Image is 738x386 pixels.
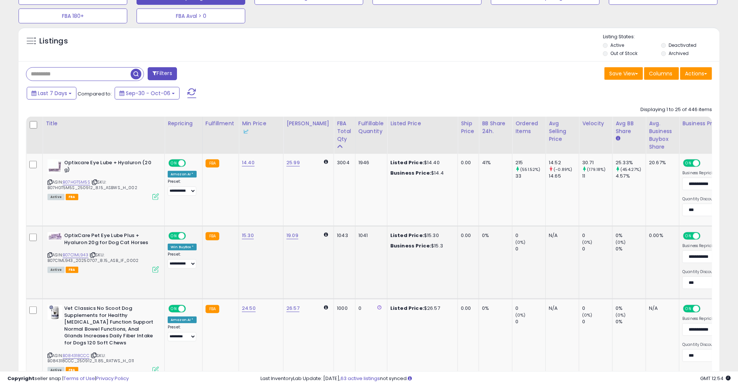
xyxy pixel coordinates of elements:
[66,267,78,273] span: FBA
[168,252,197,269] div: Preset:
[515,246,545,252] div: 0
[549,305,573,312] div: N/A
[582,159,612,166] div: 30.71
[168,244,197,250] div: Win BuyBox *
[515,120,542,135] div: Ordered Items
[611,42,624,48] label: Active
[47,267,65,273] span: All listings currently available for purchase on Amazon
[390,120,455,127] div: Listed Price
[682,316,736,321] label: Business Repricing Strategy:
[682,243,736,249] label: Business Repricing Strategy:
[515,232,545,239] div: 0
[19,9,127,23] button: FBA 180+
[47,232,159,272] div: ASIN:
[185,160,197,166] span: OFF
[169,160,178,166] span: ON
[549,232,573,239] div: N/A
[684,160,693,166] span: ON
[684,306,693,312] span: ON
[358,120,384,135] div: Fulfillable Quantity
[682,171,736,176] label: Business Repricing Strategy:
[38,90,67,97] span: Last 7 Days
[390,242,431,249] b: Business Price:
[390,232,424,239] b: Listed Price:
[649,70,672,77] span: Columns
[699,306,711,312] span: OFF
[644,67,679,80] button: Columns
[358,305,381,312] div: 0
[206,232,219,240] small: FBA
[126,90,170,97] span: Sep-30 - Oct-06
[337,232,350,239] div: 1043
[515,312,526,318] small: (0%)
[337,120,352,143] div: FBA Total Qty
[700,375,731,382] span: 2025-10-14 12:54 GMT
[168,325,197,341] div: Preset:
[169,306,178,312] span: ON
[682,197,736,202] label: Quantity Discount Strategy:
[242,127,280,135] div: Some or all of the values in this column are provided from Inventory Lab.
[616,318,646,325] div: 0%
[515,239,526,245] small: (0%)
[461,305,473,312] div: 0.00
[39,36,68,46] h5: Listings
[482,232,506,239] div: 0%
[47,305,62,320] img: 41FsxUwTV9L._SL40_.jpg
[242,232,254,239] a: 15.30
[63,179,90,185] a: B07HGT5M5S
[520,166,540,172] small: (551.52%)
[515,173,545,179] div: 33
[582,173,612,179] div: 11
[185,233,197,239] span: OFF
[66,194,78,200] span: FBA
[699,233,711,239] span: OFF
[461,120,476,135] div: Ship Price
[640,106,712,113] div: Displaying 1 to 25 of 446 items
[680,67,712,80] button: Actions
[616,159,646,166] div: 25.33%
[620,166,641,172] small: (454.27%)
[390,232,452,239] div: $15.30
[482,120,509,135] div: BB Share 24h.
[63,375,95,382] a: Terms of Use
[47,159,159,199] div: ASIN:
[549,173,579,179] div: 14.65
[242,120,280,135] div: Min Price
[582,305,612,312] div: 0
[206,120,236,127] div: Fulfillment
[616,305,646,312] div: 0%
[669,42,697,48] label: Deactivated
[549,159,579,166] div: 14.52
[582,120,609,127] div: Velocity
[96,375,129,382] a: Privacy Policy
[242,128,249,135] img: InventoryLab Logo
[582,318,612,325] div: 0
[390,159,452,166] div: $14.40
[337,305,350,312] div: 1000
[682,269,736,275] label: Quantity Discount Strategy:
[337,159,350,166] div: 3004
[47,159,62,174] img: 31ZQOQz2OIL._SL40_.jpg
[649,120,676,151] div: Avg. Business Buybox Share
[515,159,545,166] div: 215
[78,90,112,97] span: Compared to:
[684,233,693,239] span: ON
[515,305,545,312] div: 0
[286,232,298,239] a: 19.09
[390,159,424,166] b: Listed Price:
[286,120,331,127] div: [PERSON_NAME]
[286,159,300,166] a: 25.99
[616,120,643,135] div: Avg BB Share
[682,342,736,347] label: Quantity Discount Strategy:
[699,160,711,166] span: OFF
[168,317,197,323] div: Amazon AI *
[341,375,380,382] a: 63 active listings
[242,159,255,166] a: 14.40
[611,50,638,56] label: Out of Stock
[515,318,545,325] div: 0
[390,243,452,249] div: $15.3
[649,305,673,312] div: N/A
[603,33,719,40] p: Listing States:
[582,312,593,318] small: (0%)
[358,232,381,239] div: 1041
